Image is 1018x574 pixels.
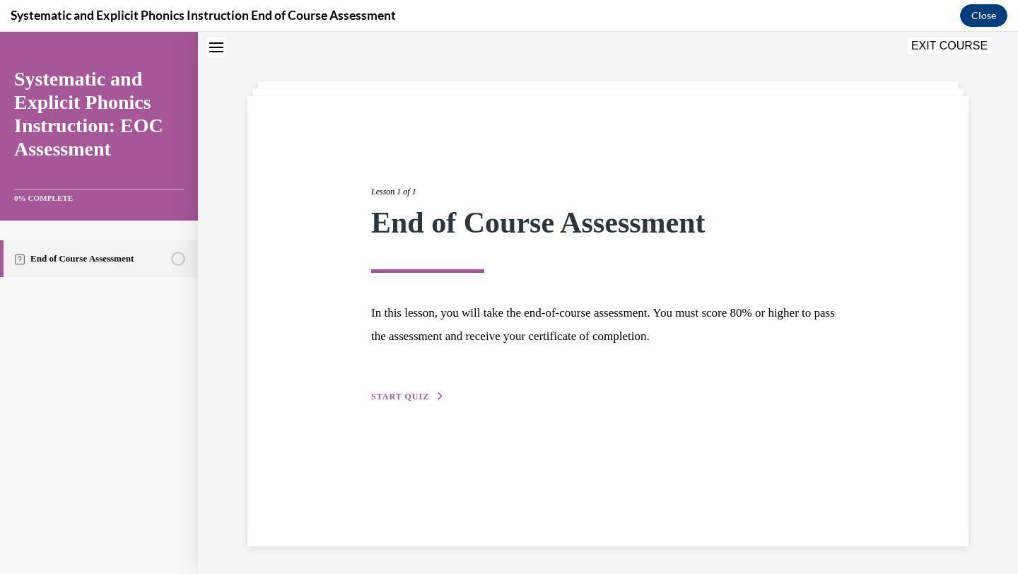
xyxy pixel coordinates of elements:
[907,6,992,23] button: EXIT COURSE
[206,6,226,25] button: Close navigation menu
[371,176,845,206] div: End of Course Assessment
[14,162,184,171] div: 0% COMPLETE
[960,4,1007,27] button: Close
[171,220,185,234] svg: Unstarted
[371,153,845,168] div: Lesson 1 of 1
[14,35,184,129] a: Systematic and Explicit Phonics Instruction: EOC Assessment
[371,358,445,371] button: START QUIZ
[371,360,429,370] span: START QUIZ
[11,6,396,24] h4: Systematic and Explicit Phonics Instruction End of Course Assessment
[371,269,845,316] p: In this lesson, you will take the end-of-course assessment. You must score 80% or higher to pass ...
